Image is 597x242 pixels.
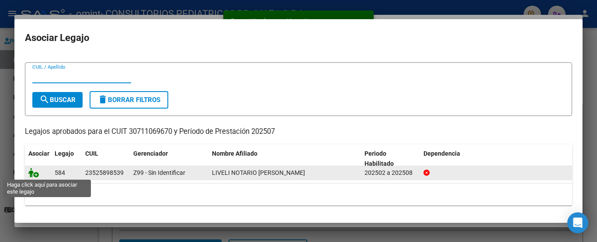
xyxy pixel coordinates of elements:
[133,150,168,157] span: Gerenciador
[39,96,76,104] span: Buscar
[25,144,51,173] datatable-header-cell: Asociar
[97,96,160,104] span: Borrar Filtros
[133,169,185,176] span: Z99 - Sin Identificar
[39,94,50,105] mat-icon: search
[212,150,257,157] span: Nombre Afiliado
[90,91,168,109] button: Borrar Filtros
[420,144,573,173] datatable-header-cell: Dependencia
[364,150,394,167] span: Periodo Habilitado
[567,212,588,233] div: Open Intercom Messenger
[25,184,572,205] div: 1 registros
[55,169,65,176] span: 584
[208,144,361,173] datatable-header-cell: Nombre Afiliado
[423,150,460,157] span: Dependencia
[82,144,130,173] datatable-header-cell: CUIL
[85,168,124,178] div: 23525898539
[130,144,208,173] datatable-header-cell: Gerenciador
[212,169,305,176] span: LIVELI NOTARIO MAXIMO URIEL
[85,150,98,157] span: CUIL
[25,126,572,137] p: Legajos aprobados para el CUIT 30711069670 y Período de Prestación 202507
[28,150,49,157] span: Asociar
[25,30,572,46] h2: Asociar Legajo
[55,150,74,157] span: Legajo
[51,144,82,173] datatable-header-cell: Legajo
[361,144,420,173] datatable-header-cell: Periodo Habilitado
[97,94,108,105] mat-icon: delete
[32,92,83,108] button: Buscar
[364,168,417,178] div: 202502 a 202508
